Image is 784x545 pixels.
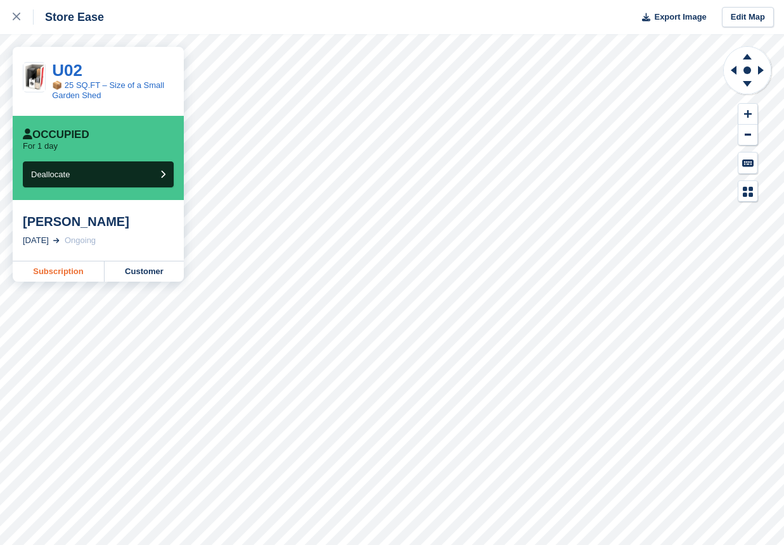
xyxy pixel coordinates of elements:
p: For 1 day [23,141,58,151]
div: [DATE] [23,234,49,247]
button: Map Legend [738,181,757,202]
div: Store Ease [34,9,104,25]
img: 25%20SQ%20Ft%20Unit.jpg [23,63,45,91]
div: Occupied [23,128,89,141]
a: Edit Map [722,7,774,28]
button: Keyboard Shortcuts [738,153,757,173]
a: U02 [52,61,82,80]
img: arrow-right-light-icn-cde0832a797a2874e46488d9cf13f60e5c3a73dbe684e267c42b8395dfbc2abf.svg [53,238,60,243]
span: Deallocate [31,170,70,179]
div: [PERSON_NAME] [23,214,174,229]
button: Deallocate [23,161,174,187]
a: Subscription [13,261,105,282]
button: Zoom Out [738,125,757,146]
div: Ongoing [65,234,96,247]
a: 📦 25 SQ.FT – Size of a Small Garden Shed [52,80,164,100]
span: Export Image [654,11,706,23]
a: Customer [105,261,184,282]
button: Export Image [634,7,707,28]
button: Zoom In [738,104,757,125]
